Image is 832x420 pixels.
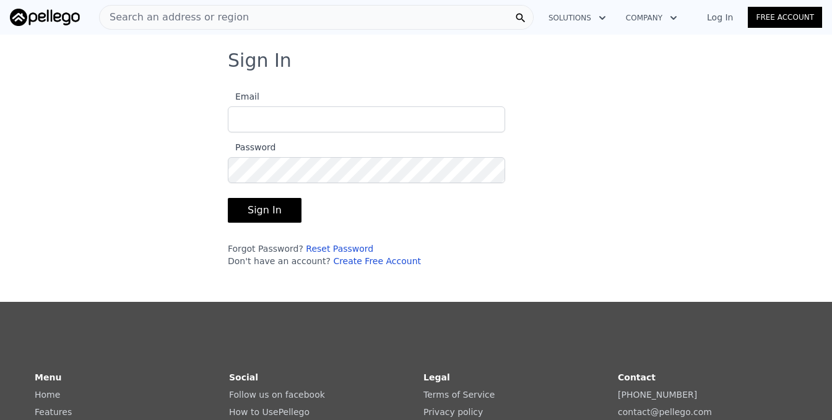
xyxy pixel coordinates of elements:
[35,390,60,400] a: Home
[692,11,748,24] a: Log In
[616,7,687,29] button: Company
[748,7,822,28] a: Free Account
[228,92,259,101] span: Email
[333,256,421,266] a: Create Free Account
[618,407,712,417] a: contact@pellego.com
[228,198,301,223] button: Sign In
[618,390,697,400] a: [PHONE_NUMBER]
[10,9,80,26] img: Pellego
[423,390,495,400] a: Terms of Service
[228,142,275,152] span: Password
[35,372,61,382] strong: Menu
[229,390,325,400] a: Follow us on facebook
[35,407,72,417] a: Features
[228,106,505,132] input: Email
[423,372,450,382] strong: Legal
[228,157,505,183] input: Password
[228,49,604,72] h3: Sign In
[539,7,616,29] button: Solutions
[229,372,258,382] strong: Social
[100,10,249,25] span: Search an address or region
[229,407,310,417] a: How to UsePellego
[306,244,373,254] a: Reset Password
[618,372,656,382] strong: Contact
[228,242,505,267] div: Forgot Password? Don't have an account?
[423,407,483,417] a: Privacy policy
